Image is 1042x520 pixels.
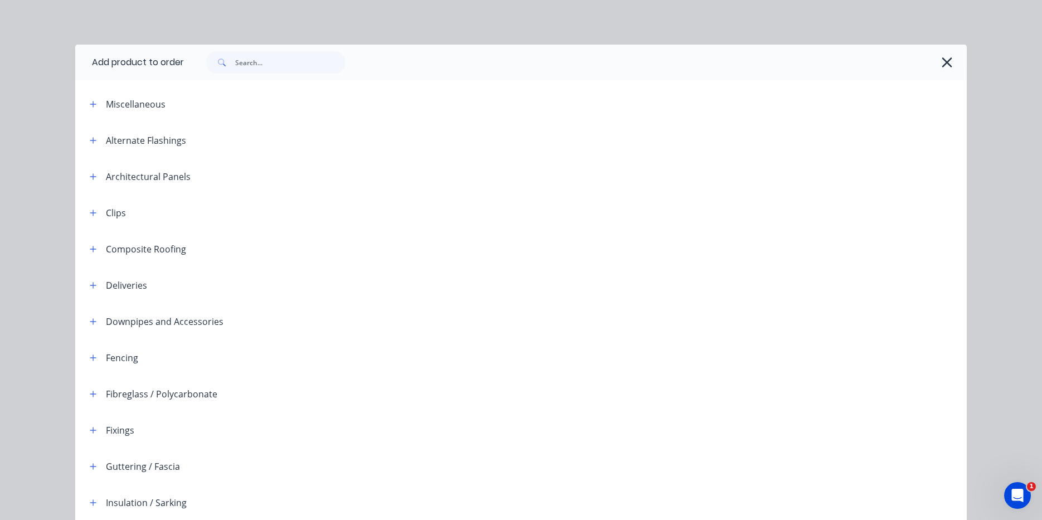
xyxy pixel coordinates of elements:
div: Downpipes and Accessories [106,315,223,328]
div: Add product to order [75,45,184,80]
div: Fibreglass / Polycarbonate [106,387,217,401]
div: Clips [106,206,126,220]
div: Insulation / Sarking [106,496,187,509]
div: Alternate Flashings [106,134,186,147]
div: Miscellaneous [106,98,165,111]
div: Deliveries [106,279,147,292]
div: Guttering / Fascia [106,460,180,473]
span: 1 [1027,482,1036,491]
div: Architectural Panels [106,170,191,183]
input: Search... [235,51,345,74]
div: Composite Roofing [106,242,186,256]
iframe: Intercom live chat [1004,482,1031,509]
div: Fixings [106,424,134,437]
div: Fencing [106,351,138,365]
